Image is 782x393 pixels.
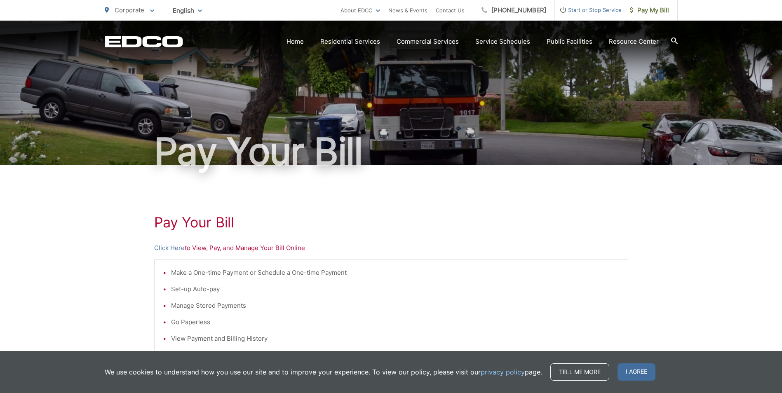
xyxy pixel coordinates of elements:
[167,3,208,18] span: English
[171,334,620,344] li: View Payment and Billing History
[397,37,459,47] a: Commercial Services
[550,363,609,381] a: Tell me more
[105,367,542,377] p: We use cookies to understand how you use our site and to improve your experience. To view our pol...
[154,243,185,253] a: Click Here
[105,36,183,47] a: EDCD logo. Return to the homepage.
[436,5,465,15] a: Contact Us
[171,317,620,327] li: Go Paperless
[481,367,525,377] a: privacy policy
[171,268,620,278] li: Make a One-time Payment or Schedule a One-time Payment
[630,5,669,15] span: Pay My Bill
[105,131,678,172] h1: Pay Your Bill
[475,37,530,47] a: Service Schedules
[154,243,628,253] p: to View, Pay, and Manage Your Bill Online
[286,37,304,47] a: Home
[154,214,628,231] h1: Pay Your Bill
[115,6,144,14] span: Corporate
[171,301,620,311] li: Manage Stored Payments
[609,37,659,47] a: Resource Center
[388,5,427,15] a: News & Events
[320,37,380,47] a: Residential Services
[547,37,592,47] a: Public Facilities
[171,284,620,294] li: Set-up Auto-pay
[618,363,655,381] span: I agree
[341,5,380,15] a: About EDCO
